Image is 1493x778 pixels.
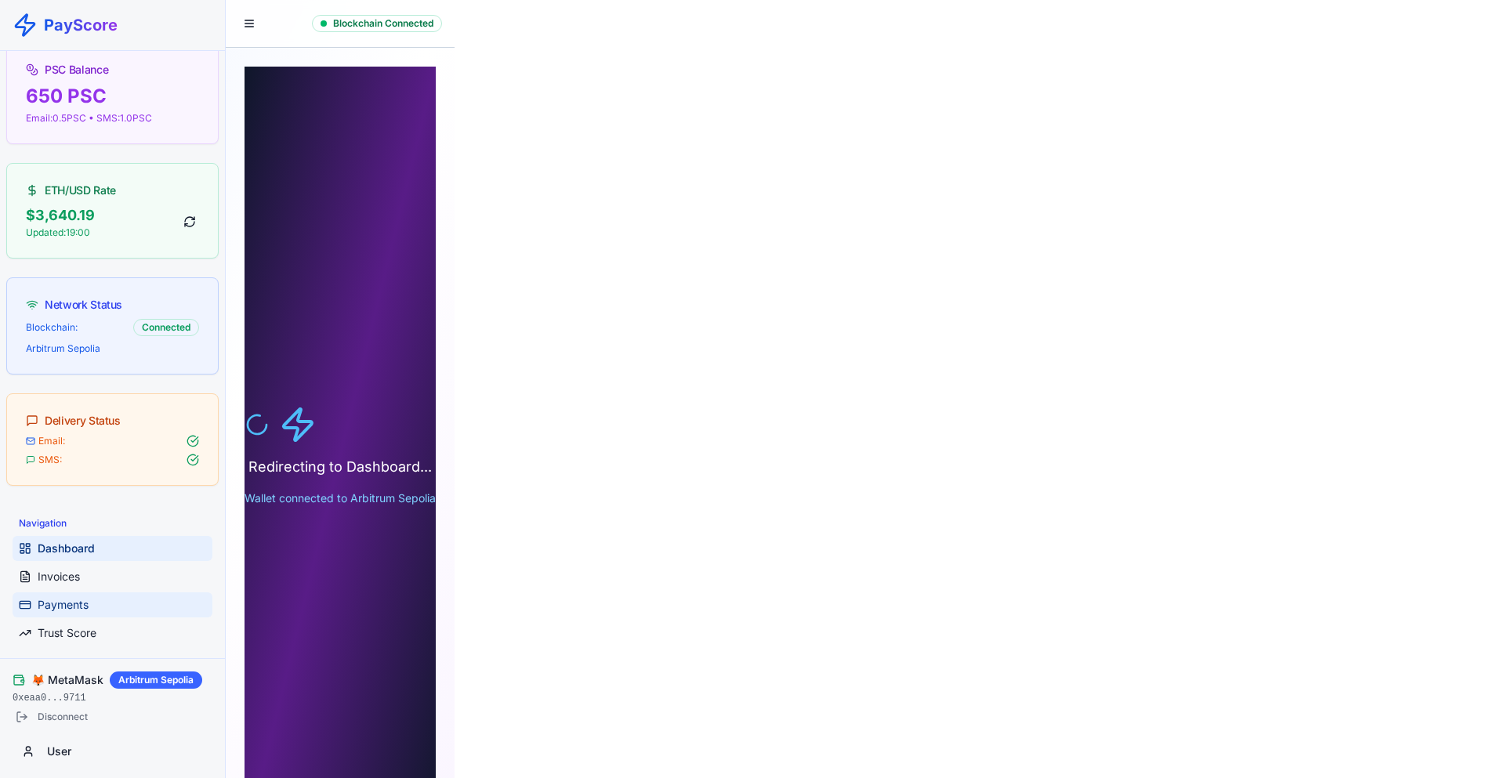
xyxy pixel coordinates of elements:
div: Email: 0.5 PSC • SMS: 1.0 PSC [26,112,199,125]
p: Redirecting to Dashboard... [245,456,436,478]
div: Delivery Status [26,413,199,429]
div: Connected [133,319,199,336]
span: PayScore [44,14,118,36]
span: Blockchain: [26,321,78,334]
span: Payments [38,597,89,613]
div: ETH/USD Rate [26,183,199,198]
div: Navigation [13,511,212,536]
span: SMS: [38,454,62,466]
button: User [13,737,212,765]
div: PSC Balance [26,62,199,78]
div: Arbitrum Sepolia [110,671,202,689]
div: 650 PSC [26,84,199,109]
div: 0xeaa0...9711 [13,692,212,704]
div: Arbitrum Sepolia [26,342,199,355]
span: Dashboard [38,541,95,556]
a: Dashboard [13,536,212,561]
div: $ 3,640.19 [26,204,95,226]
div: Network Status [26,297,199,313]
div: Blockchain Connected [312,15,442,32]
a: Payments [13,592,212,617]
span: 🦊 MetaMask [31,672,103,688]
a: Invoices [13,564,212,589]
a: Trust Score [13,621,212,646]
span: Trust Score [38,625,96,641]
span: Email: [38,435,65,447]
button: Disconnect [13,707,91,726]
div: Updated: 19:00 [26,226,95,239]
p: Wallet connected to Arbitrum Sepolia [245,490,436,506]
span: Invoices [38,569,80,584]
